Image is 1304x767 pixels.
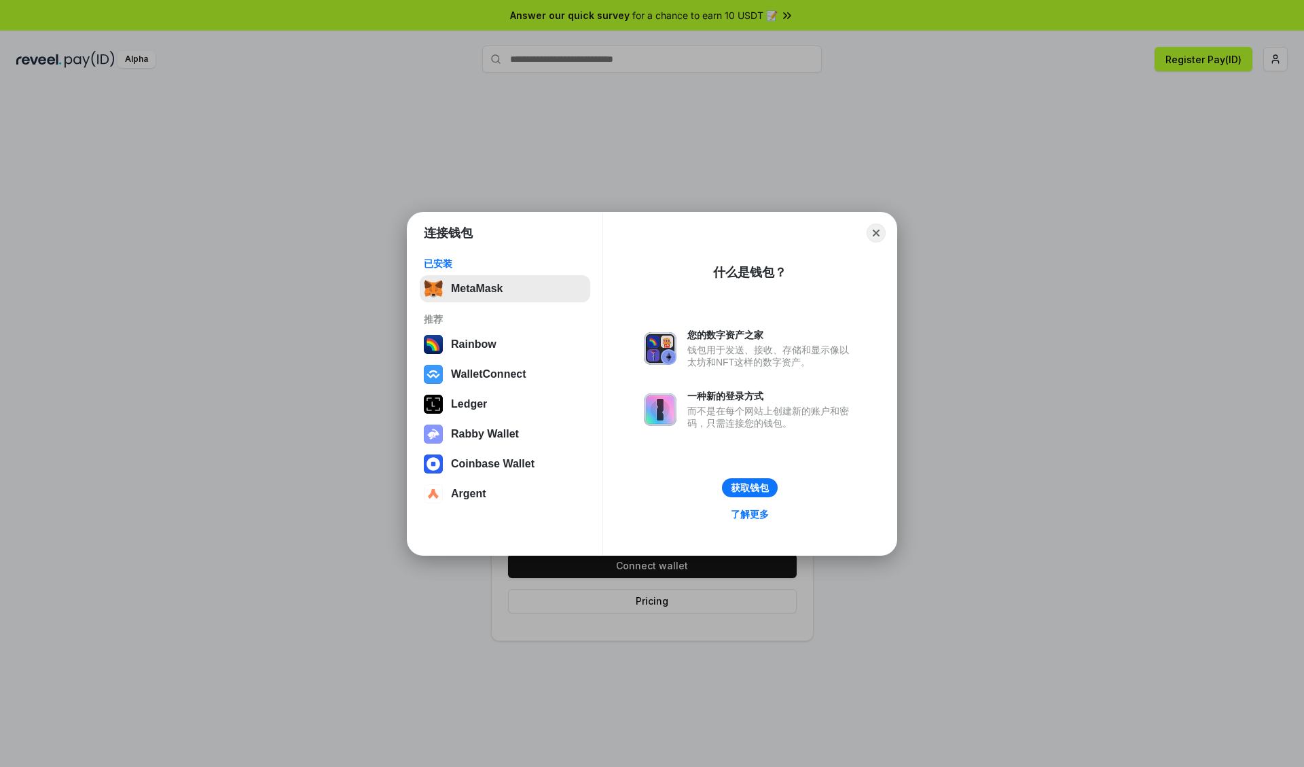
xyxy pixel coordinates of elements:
[644,393,676,426] img: svg+xml,%3Csvg%20xmlns%3D%22http%3A%2F%2Fwww.w3.org%2F2000%2Fsvg%22%20fill%3D%22none%22%20viewBox...
[420,361,590,388] button: WalletConnect
[451,283,503,295] div: MetaMask
[451,428,519,440] div: Rabby Wallet
[424,395,443,414] img: svg+xml,%3Csvg%20xmlns%3D%22http%3A%2F%2Fwww.w3.org%2F2000%2Fsvg%22%20width%3D%2228%22%20height%3...
[722,478,778,497] button: 获取钱包
[451,458,535,470] div: Coinbase Wallet
[420,421,590,448] button: Rabby Wallet
[424,335,443,354] img: svg+xml,%3Csvg%20width%3D%22120%22%20height%3D%22120%22%20viewBox%3D%220%200%20120%20120%22%20fil...
[424,484,443,503] img: svg+xml,%3Csvg%20width%3D%2228%22%20height%3D%2228%22%20viewBox%3D%220%200%2028%2028%22%20fill%3D...
[424,425,443,444] img: svg+xml,%3Csvg%20xmlns%3D%22http%3A%2F%2Fwww.w3.org%2F2000%2Fsvg%22%20fill%3D%22none%22%20viewBox...
[731,508,769,520] div: 了解更多
[424,313,586,325] div: 推荐
[451,488,486,500] div: Argent
[424,365,443,384] img: svg+xml,%3Csvg%20width%3D%2228%22%20height%3D%2228%22%20viewBox%3D%220%200%2028%2028%22%20fill%3D...
[424,257,586,270] div: 已安装
[420,275,590,302] button: MetaMask
[420,331,590,358] button: Rainbow
[451,398,487,410] div: Ledger
[687,405,856,429] div: 而不是在每个网站上创建新的账户和密码，只需连接您的钱包。
[687,390,856,402] div: 一种新的登录方式
[420,480,590,507] button: Argent
[451,368,526,380] div: WalletConnect
[731,482,769,494] div: 获取钱包
[424,225,473,241] h1: 连接钱包
[644,332,676,365] img: svg+xml,%3Csvg%20xmlns%3D%22http%3A%2F%2Fwww.w3.org%2F2000%2Fsvg%22%20fill%3D%22none%22%20viewBox...
[687,344,856,368] div: 钱包用于发送、接收、存储和显示像以太坊和NFT这样的数字资产。
[867,224,886,243] button: Close
[451,338,496,351] div: Rainbow
[420,450,590,478] button: Coinbase Wallet
[713,264,786,281] div: 什么是钱包？
[424,279,443,298] img: svg+xml,%3Csvg%20fill%3D%22none%22%20height%3D%2233%22%20viewBox%3D%220%200%2035%2033%22%20width%...
[723,505,777,523] a: 了解更多
[420,391,590,418] button: Ledger
[424,454,443,474] img: svg+xml,%3Csvg%20width%3D%2228%22%20height%3D%2228%22%20viewBox%3D%220%200%2028%2028%22%20fill%3D...
[687,329,856,341] div: 您的数字资产之家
